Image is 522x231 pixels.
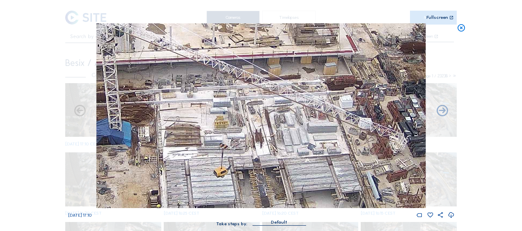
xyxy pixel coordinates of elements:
i: Back [435,104,449,118]
span: [DATE] 17:10 [68,213,92,218]
i: Forward [73,104,87,118]
div: Default [271,219,287,226]
img: Image [96,23,426,208]
div: Fullscreen [426,15,448,20]
div: Take steps by: [216,222,247,226]
div: Default [252,219,306,225]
